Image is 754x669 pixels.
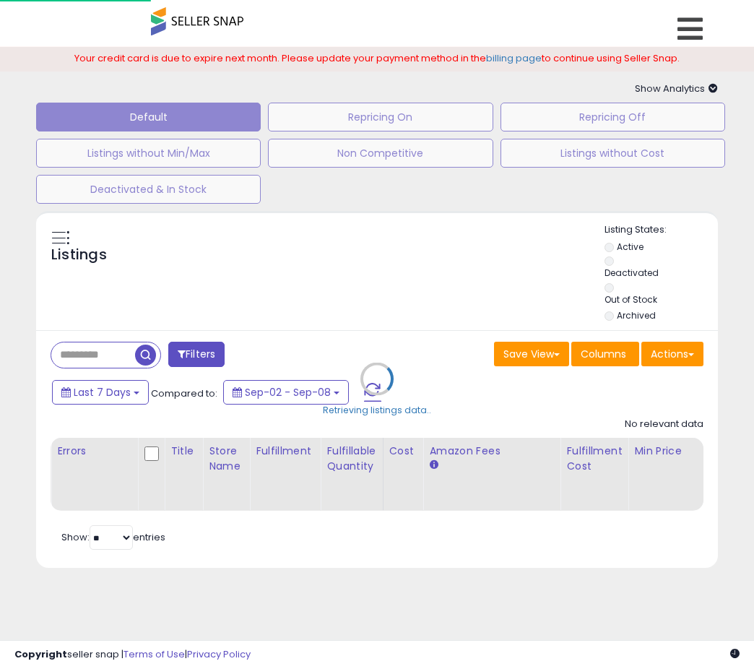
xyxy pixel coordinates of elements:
[486,51,542,65] a: billing page
[36,175,261,204] button: Deactivated & In Stock
[268,103,493,131] button: Repricing On
[36,139,261,168] button: Listings without Min/Max
[268,139,493,168] button: Non Competitive
[500,103,725,131] button: Repricing Off
[36,103,261,131] button: Default
[74,51,680,65] span: Your credit card is due to expire next month. Please update your payment method in the to continu...
[323,404,431,417] div: Retrieving listings data..
[500,139,725,168] button: Listings without Cost
[635,82,718,95] span: Show Analytics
